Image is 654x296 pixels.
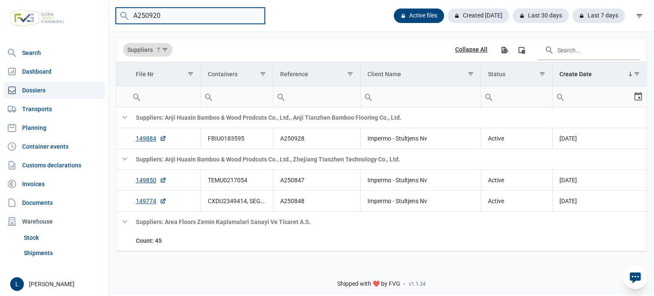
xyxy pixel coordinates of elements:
span: [DATE] [559,177,577,184]
div: Export all data to Excel [496,42,512,57]
td: Collapse [116,149,129,170]
div: Search box [481,86,496,107]
div: Last 7 days [572,9,625,23]
div: File Nr Count: 45 [136,236,194,245]
a: 149884 [136,134,166,143]
a: 149774 [136,197,166,205]
td: TEMU0217054 [201,170,273,191]
td: Filter cell [481,86,553,107]
td: Impermo - Stultjens Nv [360,191,481,212]
a: Search [3,44,105,61]
div: Data grid toolbar [123,38,640,62]
input: Filter cell [273,86,360,107]
a: Customs declarations [3,157,105,174]
td: Active [481,170,553,191]
td: Suppliers: Anji Huaxin Bamboo & Wood Prodcuts Co., Ltd., Anji Tianzhen Bamboo Flooring Co., Ltd. [129,107,647,128]
div: Search box [273,86,289,107]
div: Select [633,86,643,107]
td: Filter cell [360,86,481,107]
td: Active [481,191,553,212]
td: A250928 [273,128,360,149]
input: Filter cell [201,86,273,107]
a: Container events [3,138,105,155]
td: Filter cell [553,86,647,107]
span: Show filter options for column 'Suppliers' [162,46,168,53]
td: Column File Nr [129,62,201,86]
td: Collapse [116,212,129,233]
span: Shipped with ❤️ by FVG [337,280,400,288]
td: Impermo - Stultjens Nv [360,128,481,149]
div: Search box [129,86,144,107]
input: Filter cell [129,86,201,107]
div: filter [632,8,647,23]
span: [DATE] [559,135,577,142]
div: Search box [201,86,216,107]
input: Search dossiers [116,8,265,24]
div: Created [DATE] [447,9,509,23]
input: Filter cell [361,86,481,107]
span: [DATE] [559,198,577,204]
span: - [404,280,405,288]
a: Transports [3,101,105,118]
div: Warehouse [3,213,105,230]
div: [PERSON_NAME] [10,277,103,291]
input: Filter cell [553,86,633,107]
span: Show filter options for column 'Status' [539,71,545,77]
div: Status [488,71,505,78]
a: Dashboard [3,63,105,80]
span: Show filter options for column 'Containers' [260,71,266,77]
input: Filter cell [481,86,552,107]
td: A250847 [273,170,360,191]
td: Suppliers: Area Floors Zemin Kaplamalari Sanayi Ve Ticaret A.S. [129,212,647,233]
td: Column Containers [201,62,273,86]
div: Containers [208,71,238,78]
div: Data grid with 74 rows and 7 columns [116,38,647,251]
button: L [10,277,24,291]
span: Show filter options for column 'Client Name' [468,71,474,77]
div: Collapse All [455,46,488,54]
img: FVG - Global freight forwarding [7,6,67,30]
td: Column Client Name [360,62,481,86]
span: Show filter options for column 'Reference' [347,71,353,77]
td: Column Create Date [553,62,647,86]
div: Last 30 days [513,9,569,23]
span: Show filter options for column 'Create Date' [634,71,640,77]
a: Documents [3,194,105,211]
div: Create Date [559,71,592,78]
div: Reference [280,71,308,78]
td: FBIU0183595 [201,128,273,149]
span: Show filter options for column 'File Nr' [187,71,194,77]
a: Shipments [20,245,105,261]
td: Column Status [481,62,553,86]
div: Suppliers [123,43,172,57]
div: Search box [553,86,568,107]
td: Impermo - Stultjens Nv [360,170,481,191]
div: Search box [361,86,376,107]
td: A250848 [273,191,360,212]
div: File Nr [136,71,154,78]
td: Suppliers: Anji Huaxin Bamboo & Wood Prodcuts Co., Ltd., Zhejiang Tianzhen Technology Co., Ltd. [129,149,647,170]
a: Planning [3,119,105,136]
a: Dossiers [3,82,105,99]
div: Column Chooser [514,42,529,57]
div: Client Name [367,71,401,78]
a: Stock [20,230,105,245]
a: 149850 [136,176,166,184]
td: Active [481,128,553,149]
td: CXDU2349414, SEGU1367849 [201,191,273,212]
div: Active files [394,9,444,23]
input: Search in the data grid [538,40,640,60]
td: Column Reference [273,62,360,86]
span: v1.1.34 [409,281,426,287]
td: Collapse [116,107,129,128]
a: Invoices [3,175,105,193]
